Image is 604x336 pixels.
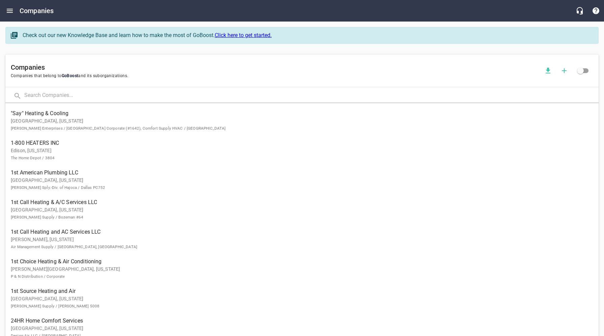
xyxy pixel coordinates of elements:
[5,283,599,313] a: 1st Source Heating and Air[GEOGRAPHIC_DATA], [US_STATE][PERSON_NAME] Supply / [PERSON_NAME] 5008
[11,139,582,147] span: 1-800 HEATERS INC
[5,254,599,283] a: 1st Choice Heating & Air Conditioning[PERSON_NAME][GEOGRAPHIC_DATA], [US_STATE]P & N Distribution...
[11,198,582,206] span: 1st Call Heating & A/C Services LLC
[11,304,99,308] small: [PERSON_NAME] Supply / [PERSON_NAME] 5008
[5,165,599,195] a: 1st American Plumbing LLC[GEOGRAPHIC_DATA], [US_STATE][PERSON_NAME] Sply.-Div. of Hajoca / Dallas...
[11,126,226,131] small: [PERSON_NAME] Enterprises / [GEOGRAPHIC_DATA] Corporate (#1642), Comfort Supply HVAC / [GEOGRAPHI...
[11,266,582,280] p: [PERSON_NAME][GEOGRAPHIC_DATA], [US_STATE]
[11,62,540,73] h6: Companies
[540,63,556,79] button: Download companies
[5,135,599,165] a: 1-800 HEATERS INCEdison, [US_STATE]The Home Depot / 3804
[20,5,54,16] h6: Companies
[11,156,55,160] small: The Home Depot / 3804
[11,185,105,190] small: [PERSON_NAME] Sply.-Div. of Hajoca / Dallas PC752
[24,89,599,103] input: Search Companies...
[11,109,582,117] span: "Say" Heating & Cooling
[11,295,582,309] p: [GEOGRAPHIC_DATA], [US_STATE]
[215,32,272,38] a: Click here to get started.
[11,274,65,279] small: P & N Distribution / Corporate
[11,177,582,191] p: [GEOGRAPHIC_DATA], [US_STATE]
[11,117,582,132] p: [GEOGRAPHIC_DATA], [US_STATE]
[11,236,582,250] p: [PERSON_NAME], [US_STATE]
[11,73,540,79] span: Companies that belong to and its suborganizations.
[556,63,572,79] button: Add a new company
[572,63,588,79] span: Click to view all companies
[5,224,599,254] a: 1st Call Heating and AC Services LLC[PERSON_NAME], [US_STATE]Air Management Supply / [GEOGRAPHIC_...
[11,317,582,325] span: 24HR Home Comfort Services
[5,195,599,224] a: 1st Call Heating & A/C Services LLC[GEOGRAPHIC_DATA], [US_STATE][PERSON_NAME] Supply / Bozeman #64
[572,3,588,19] button: Live Chat
[11,287,582,295] span: 1st Source Heating and Air
[11,169,582,177] span: 1st American Plumbing LLC
[588,3,604,19] button: Support Portal
[62,73,79,78] span: GoBoost
[11,215,83,220] small: [PERSON_NAME] Supply / Bozeman #64
[11,258,582,266] span: 1st Choice Heating & Air Conditioning
[11,228,582,236] span: 1st Call Heating and AC Services LLC
[2,3,18,19] button: Open drawer
[11,206,582,221] p: [GEOGRAPHIC_DATA], [US_STATE]
[11,147,582,161] p: Edison, [US_STATE]
[5,106,599,135] a: "Say" Heating & Cooling[GEOGRAPHIC_DATA], [US_STATE][PERSON_NAME] Enterprises / [GEOGRAPHIC_DATA]...
[11,244,137,249] small: Air Management Supply / [GEOGRAPHIC_DATA], [GEOGRAPHIC_DATA]
[23,31,592,39] div: Check out our new Knowledge Base and learn how to make the most of GoBoost.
